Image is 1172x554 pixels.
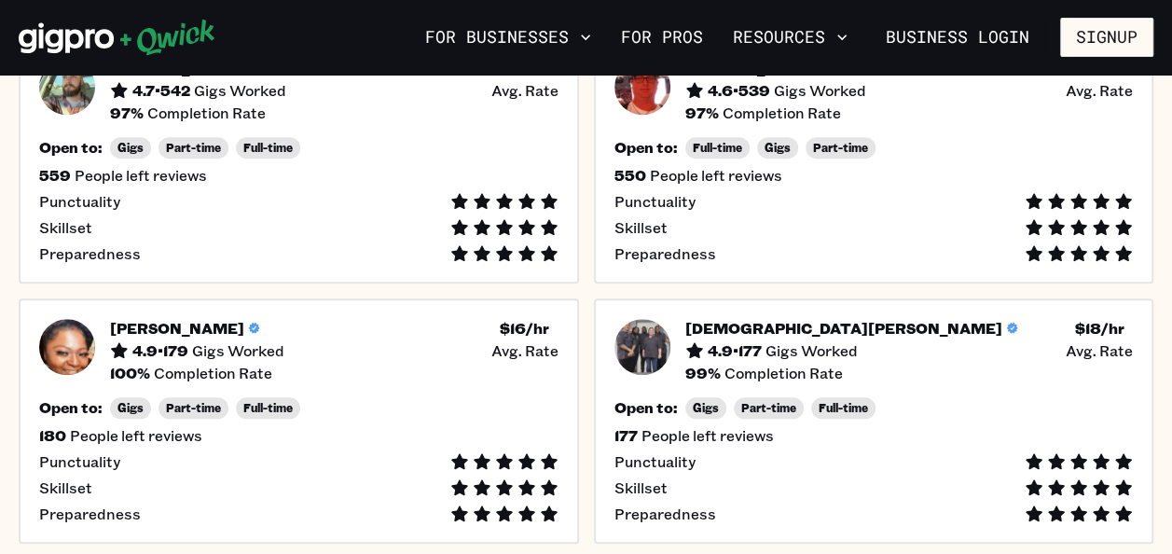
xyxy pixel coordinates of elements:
[70,426,202,445] span: People left reviews
[19,298,579,544] button: Pro headshot[PERSON_NAME]4.9•179Gigs Worked$16/hr Avg. Rate100%Completion RateOpen to:GigsPart-ti...
[243,401,293,415] span: Full-time
[614,452,696,471] span: Punctuality
[724,364,843,382] span: Completion Rate
[819,401,868,415] span: Full-time
[614,59,670,115] img: Pro headshot
[418,21,599,53] button: For Businesses
[166,401,221,415] span: Part-time
[39,505,141,523] span: Preparedness
[39,192,120,211] span: Punctuality
[147,104,266,122] span: Completion Rate
[765,341,858,360] span: Gigs Worked
[614,398,678,417] h5: Open to:
[500,319,549,338] h5: $ 16 /hr
[614,192,696,211] span: Punctuality
[39,319,95,375] img: Pro headshot
[594,38,1154,284] button: Pro headshot[PERSON_NAME]4.6•539Gigs Worked$19/hr Avg. Rate97%Completion RateOpen to:Full-timeGig...
[741,401,796,415] span: Part-time
[1066,81,1133,100] span: Avg. Rate
[693,401,719,415] span: Gigs
[39,426,66,445] h5: 180
[725,21,855,53] button: Resources
[19,38,579,284] button: Pro headshot[PERSON_NAME]4.7•542Gigs Worked$18/hr Avg. Rate97%Completion RateOpen to:GigsPart-tim...
[708,341,762,360] h5: 4.9 • 177
[243,141,293,155] span: Full-time
[166,141,221,155] span: Part-time
[194,81,286,100] span: Gigs Worked
[1075,319,1124,338] h5: $ 18 /hr
[117,401,144,415] span: Gigs
[870,18,1045,57] a: Business Login
[614,426,638,445] h5: 177
[693,141,742,155] span: Full-time
[117,141,144,155] span: Gigs
[614,505,716,523] span: Preparedness
[75,166,207,185] span: People left reviews
[614,166,646,185] h5: 550
[723,104,841,122] span: Completion Rate
[685,364,721,382] h5: 99 %
[132,341,188,360] h5: 4.9 • 179
[685,104,719,122] h5: 97 %
[813,141,868,155] span: Part-time
[614,138,678,157] h5: Open to:
[641,426,774,445] span: People left reviews
[39,452,120,471] span: Punctuality
[650,166,782,185] span: People left reviews
[594,298,1154,544] button: Pro headshot[DEMOGRAPHIC_DATA][PERSON_NAME]4.9•177Gigs Worked$18/hr Avg. Rate99%Completion RateOp...
[39,166,71,185] h5: 559
[614,21,710,53] a: For Pros
[39,59,95,115] img: Pro headshot
[39,244,141,263] span: Preparedness
[614,319,670,375] img: Pro headshot
[614,218,668,237] span: Skillset
[614,244,716,263] span: Preparedness
[1060,18,1153,57] button: Signup
[154,364,272,382] span: Completion Rate
[685,319,1002,338] h5: [DEMOGRAPHIC_DATA][PERSON_NAME]
[39,398,103,417] h5: Open to:
[192,341,284,360] span: Gigs Worked
[708,81,770,100] h5: 4.6 • 539
[110,104,144,122] h5: 97 %
[39,478,92,497] span: Skillset
[110,364,150,382] h5: 100 %
[491,81,558,100] span: Avg. Rate
[110,319,244,338] h5: [PERSON_NAME]
[39,218,92,237] span: Skillset
[765,141,791,155] span: Gigs
[132,81,190,100] h5: 4.7 • 542
[1066,341,1133,360] span: Avg. Rate
[491,341,558,360] span: Avg. Rate
[39,138,103,157] h5: Open to:
[614,478,668,497] span: Skillset
[774,81,866,100] span: Gigs Worked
